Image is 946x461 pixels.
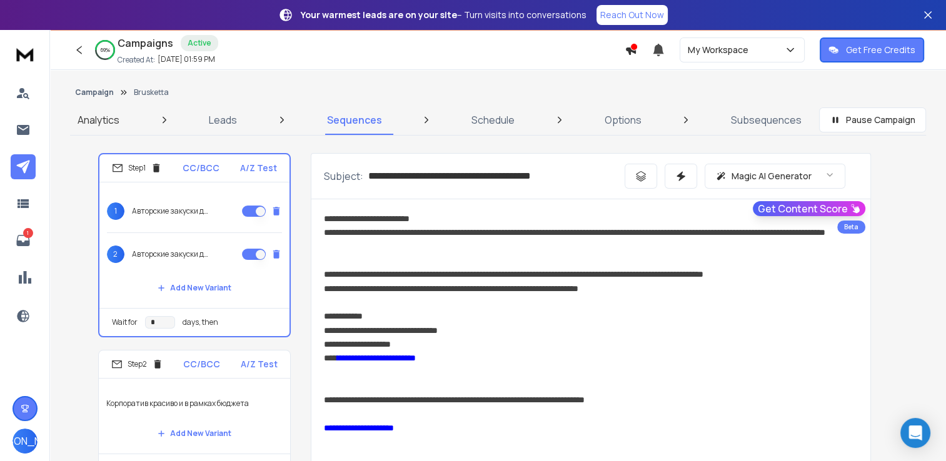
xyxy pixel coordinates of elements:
a: Subsequences [723,105,809,135]
a: Leads [201,105,244,135]
a: Analytics [70,105,127,135]
p: Magic AI Generator [732,170,812,182]
button: [PERSON_NAME] [13,429,38,454]
button: Magic AI Generator [705,164,845,189]
p: Subject: [324,169,363,184]
p: Sequences [327,112,382,127]
h1: Campaigns [118,36,173,51]
a: 1 [11,228,36,253]
p: Авторские закуски для компаний Владивостока [132,249,212,259]
p: 69 % [101,46,110,54]
p: Brusketta [134,87,169,97]
strong: Your warmest leads are on your site [301,9,457,21]
button: Add New Variant [148,275,241,300]
div: Open Intercom Messenger [900,418,930,448]
div: Step 2 [111,359,163,370]
p: 1 [23,228,33,238]
p: Авторские закуски для компаний Владивостока [132,206,212,216]
p: Reach Out Now [600,9,664,21]
p: Created At: [118,55,155,65]
p: CC/BCC [183,162,219,174]
button: Get Free Credits [820,37,924,62]
button: Get Content Score [753,201,865,216]
p: CC/BCC [183,358,220,370]
img: logo [13,42,38,66]
p: Options [605,112,642,127]
p: Корпоратив красиво и в рамках бюджета [106,386,283,421]
p: Subsequences [731,112,802,127]
span: 1 [107,202,124,220]
div: Beta [837,221,865,234]
p: [DATE] 01:59 PM [158,54,215,64]
p: – Turn visits into conversations [301,9,586,21]
span: 2 [107,245,124,263]
a: Options [597,105,649,135]
p: Wait for [112,317,138,327]
a: Schedule [464,105,522,135]
p: Get Free Credits [846,44,915,56]
p: A/Z Test [241,358,278,370]
p: Analytics [78,112,119,127]
button: Add New Variant [148,421,241,446]
p: A/Z Test [240,162,277,174]
button: Campaign [75,87,114,97]
p: Schedule [471,112,515,127]
a: Sequences [320,105,390,135]
a: Reach Out Now [596,5,668,25]
p: days, then [183,317,218,327]
p: My Workspace [688,44,753,56]
button: Pause Campaign [819,107,926,132]
div: Active [181,35,218,51]
div: Step 1 [112,162,162,174]
li: Step1CC/BCCA/Z Test1Авторские закуски для компаний Владивостока2Авторские закуски для компаний Вл... [98,153,291,337]
p: Leads [209,112,237,127]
